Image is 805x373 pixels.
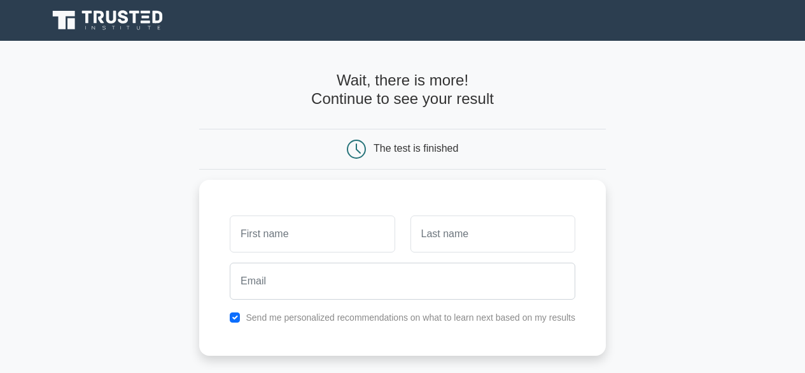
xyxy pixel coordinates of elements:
[246,312,575,323] label: Send me personalized recommendations on what to learn next based on my results
[374,143,458,154] div: The test is finished
[410,216,575,252] input: Last name
[199,71,606,108] h4: Wait, there is more! Continue to see your result
[230,263,575,300] input: Email
[230,216,395,252] input: First name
